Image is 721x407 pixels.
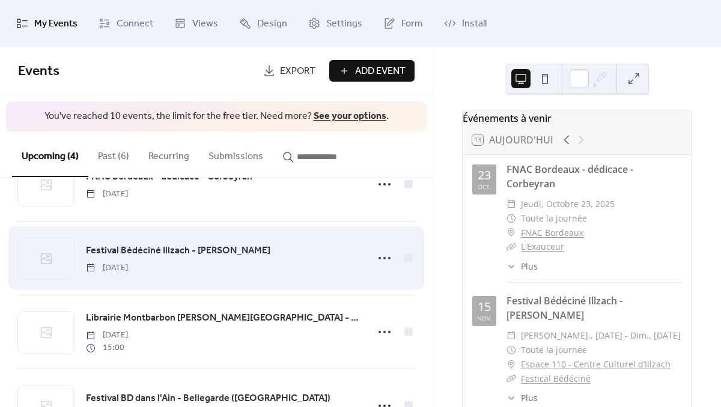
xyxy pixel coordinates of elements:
button: ​Plus [507,391,538,404]
div: ​ [507,343,516,357]
a: Librairie Montbarbon [PERSON_NAME][GEOGRAPHIC_DATA] - [GEOGRAPHIC_DATA] - [PERSON_NAME] [86,310,360,326]
a: See your options [314,107,386,125]
div: ​ [507,240,516,254]
div: ​ [507,391,516,404]
span: jeudi, octobre 23, 2025 [521,197,615,211]
span: Events [18,58,59,85]
a: Settings [299,5,371,42]
div: ​ [507,357,516,372]
span: My Events [34,14,78,34]
span: Views [192,14,218,34]
a: Install [435,5,496,42]
div: ​ [507,328,516,343]
a: FNAC Bordeaux - dédicace - Corbeyran [507,163,633,190]
a: Festival BD dans l'Ain - Bellegarde ([GEOGRAPHIC_DATA]) [86,391,330,406]
div: 15 [478,301,491,313]
span: Festival BD dans l'Ain - Bellegarde ([GEOGRAPHIC_DATA]) [86,391,330,406]
div: ​ [507,372,516,386]
span: 15:00 [86,342,128,354]
a: Espace 110 - Centre Culturel d’Illzach [521,357,671,372]
span: [PERSON_NAME]., [DATE] - dim., [DATE] [521,328,681,343]
span: Plus [521,260,538,273]
button: Upcoming (4) [12,131,88,177]
span: [DATE] [86,188,128,200]
a: Festival Bédéciné Illzach - [PERSON_NAME] [507,294,622,322]
div: ​ [507,211,516,226]
span: Install [462,14,487,34]
span: Plus [521,391,538,404]
a: Festival Bédéciné Illzach - [PERSON_NAME] [86,243,270,259]
div: ​ [507,260,516,273]
div: nov. [477,315,492,321]
div: 23 [478,169,491,181]
a: Design [230,5,296,42]
a: L'Exauceur [521,241,564,252]
div: ​ [507,226,516,240]
a: Views [165,5,227,42]
a: Festical Bédéciné [521,373,591,384]
a: My Events [7,5,87,42]
span: Connect [117,14,153,34]
span: Settings [326,14,362,34]
a: FNAC Bordeaux [521,226,583,240]
button: Past (6) [88,131,139,176]
span: Festival Bédéciné Illzach - [PERSON_NAME] [86,244,270,258]
span: Toute la journée [521,211,587,226]
span: Toute la journée [521,343,587,357]
span: [DATE] [86,262,128,274]
div: oct. [478,184,491,190]
span: Export [280,64,315,79]
button: Submissions [199,131,273,176]
button: ​Plus [507,260,538,273]
span: Form [401,14,423,34]
span: Design [257,14,287,34]
span: You've reached 10 events, the limit for the free tier. Need more? . [18,110,415,123]
a: Export [254,60,324,82]
div: ​ [507,197,516,211]
a: Form [374,5,432,42]
button: Recurring [139,131,199,176]
span: [DATE] [86,329,128,342]
a: Connect [90,5,162,42]
div: Événements à venir [463,111,692,125]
